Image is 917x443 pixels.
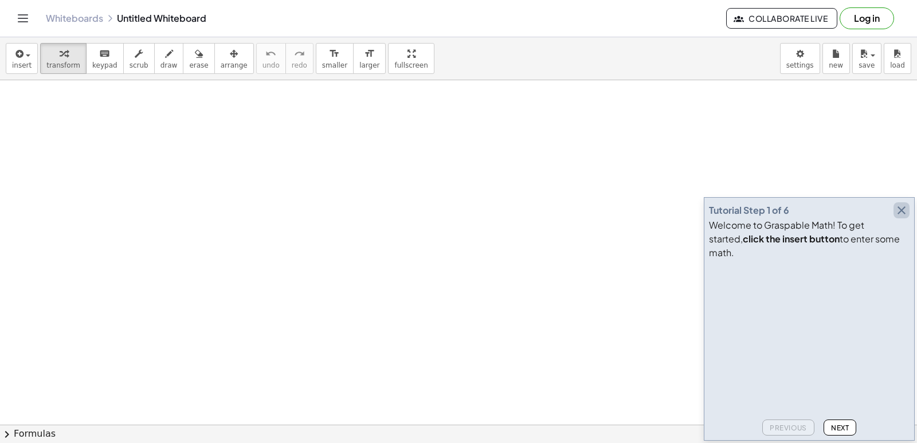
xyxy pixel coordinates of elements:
i: format_size [329,47,340,61]
span: save [859,61,875,69]
span: load [890,61,905,69]
button: scrub [123,43,155,74]
i: format_size [364,47,375,61]
i: undo [265,47,276,61]
button: Log in [840,7,894,29]
button: arrange [214,43,254,74]
button: new [822,43,850,74]
button: save [852,43,881,74]
span: Next [831,424,849,432]
button: format_sizelarger [353,43,386,74]
i: keyboard [99,47,110,61]
button: settings [780,43,820,74]
button: fullscreen [388,43,434,74]
a: Whiteboards [46,13,103,24]
span: keypad [92,61,117,69]
button: load [884,43,911,74]
b: click the insert button [743,233,840,245]
span: Collaborate Live [736,13,828,23]
button: keyboardkeypad [86,43,124,74]
span: insert [12,61,32,69]
span: undo [262,61,280,69]
button: undoundo [256,43,286,74]
i: redo [294,47,305,61]
div: Welcome to Graspable Math! To get started, to enter some math. [709,218,910,260]
span: scrub [130,61,148,69]
button: Collaborate Live [726,8,837,29]
button: draw [154,43,184,74]
span: smaller [322,61,347,69]
button: Next [824,420,856,436]
span: arrange [221,61,248,69]
button: Toggle navigation [14,9,32,28]
div: Tutorial Step 1 of 6 [709,203,789,217]
span: new [829,61,843,69]
button: transform [40,43,87,74]
button: format_sizesmaller [316,43,354,74]
span: draw [160,61,178,69]
button: redoredo [285,43,313,74]
span: settings [786,61,814,69]
span: redo [292,61,307,69]
button: insert [6,43,38,74]
span: larger [359,61,379,69]
span: erase [189,61,208,69]
span: transform [46,61,80,69]
span: fullscreen [394,61,428,69]
button: erase [183,43,214,74]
